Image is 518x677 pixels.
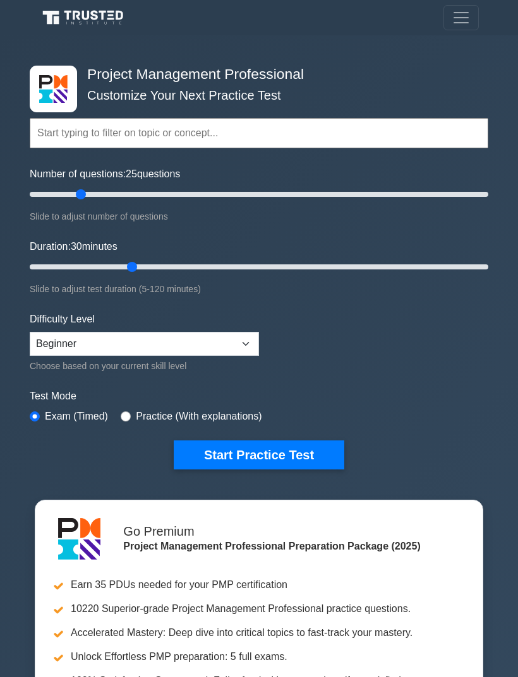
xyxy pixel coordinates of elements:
label: Duration: minutes [30,239,117,254]
label: Number of questions: questions [30,167,180,182]
label: Exam (Timed) [45,409,108,424]
div: Slide to adjust number of questions [30,209,488,224]
label: Practice (With explanations) [136,409,262,424]
div: Choose based on your current skill level [30,358,259,374]
label: Difficulty Level [30,312,95,327]
span: 25 [126,168,137,179]
input: Start typing to filter on topic or concept... [30,118,488,148]
button: Toggle navigation [443,5,479,30]
div: Slide to adjust test duration (5-120 minutes) [30,281,488,297]
h4: Project Management Professional [82,66,426,83]
label: Test Mode [30,389,488,404]
button: Start Practice Test [174,440,344,469]
span: 30 [71,241,82,252]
